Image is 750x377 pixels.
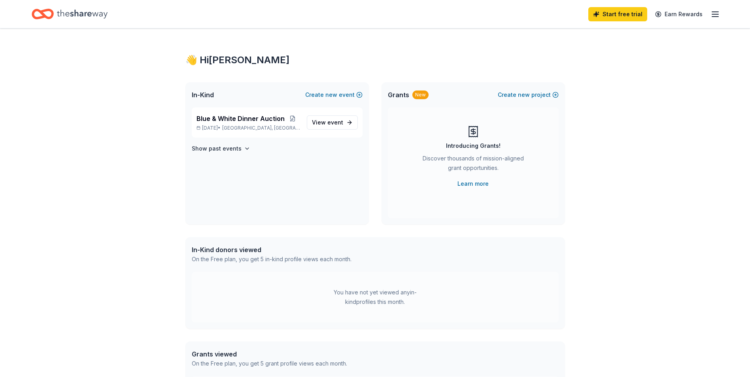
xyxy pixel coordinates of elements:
span: Grants [388,90,409,100]
a: View event [307,115,358,130]
a: Learn more [457,179,489,188]
div: 👋 Hi [PERSON_NAME] [185,54,565,66]
h4: Show past events [192,144,242,153]
a: Start free trial [588,7,647,21]
span: Blue & White Dinner Auction [196,114,285,123]
span: [GEOGRAPHIC_DATA], [GEOGRAPHIC_DATA] [222,125,300,131]
div: On the Free plan, you get 5 grant profile views each month. [192,359,347,368]
a: Home [32,5,108,23]
button: Show past events [192,144,250,153]
span: View [312,118,343,127]
button: Createnewevent [305,90,363,100]
div: Discover thousands of mission-aligned grant opportunities. [419,154,527,176]
div: On the Free plan, you get 5 in-kind profile views each month. [192,254,351,264]
div: Introducing Grants! [446,141,501,151]
span: new [518,90,530,100]
span: event [327,119,343,126]
button: Createnewproject [498,90,559,100]
div: You have not yet viewed any in-kind profiles this month. [326,288,425,307]
p: [DATE] • [196,125,300,131]
a: Earn Rewards [650,7,707,21]
span: new [325,90,337,100]
div: New [412,90,429,99]
div: Grants viewed [192,349,347,359]
div: In-Kind donors viewed [192,245,351,254]
span: In-Kind [192,90,214,100]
